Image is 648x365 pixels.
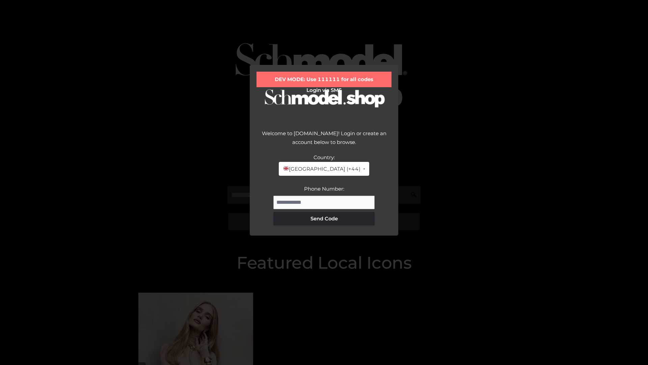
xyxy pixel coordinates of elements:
label: Country: [314,154,335,161]
div: DEV MODE: Use 111111 for all codes [256,72,391,87]
label: Phone Number: [304,186,344,192]
img: 🇬🇧 [283,166,289,171]
div: Welcome to [DOMAIN_NAME]! Login or create an account below to browse. [256,129,391,153]
h2: Login via SMS [256,87,391,93]
span: [GEOGRAPHIC_DATA] (+44) [283,165,360,173]
button: Send Code [273,212,375,225]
